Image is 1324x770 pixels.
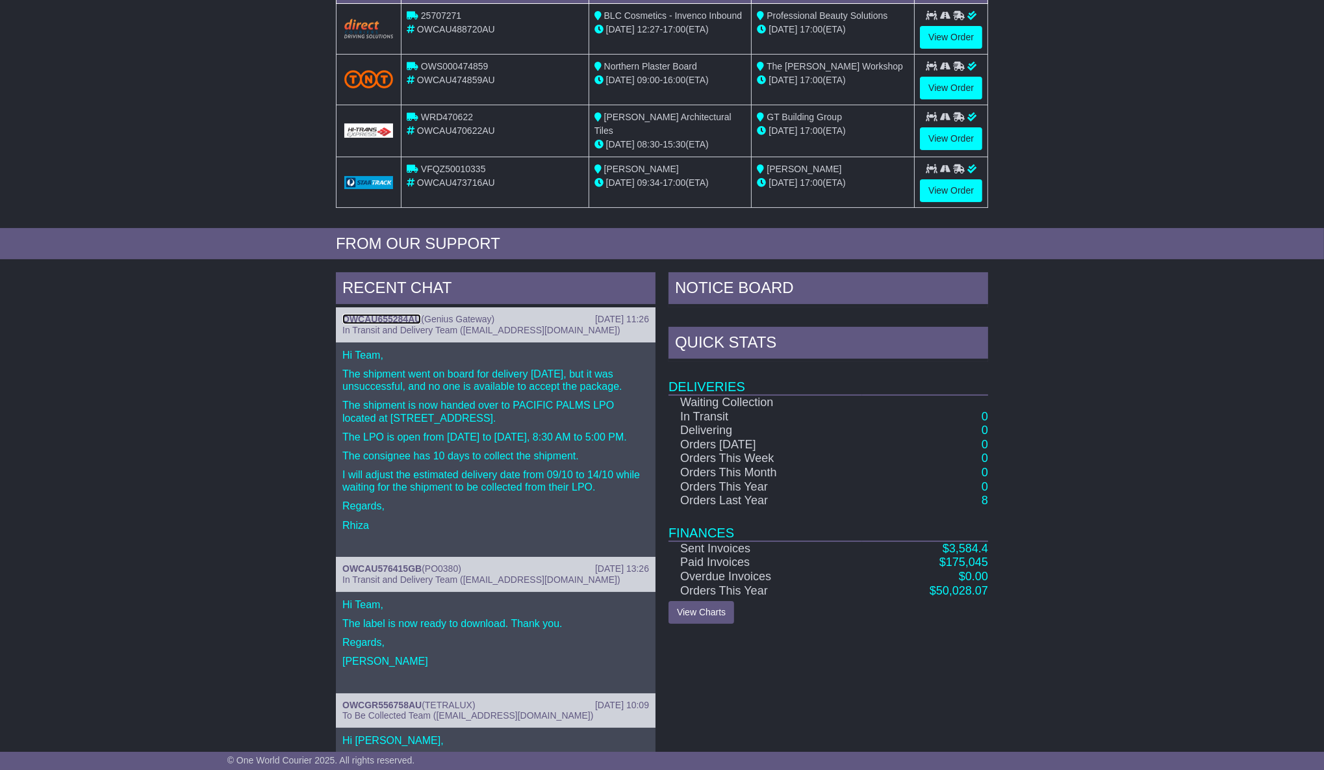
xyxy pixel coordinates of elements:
[936,584,988,597] span: 50,028.07
[982,438,988,451] a: 0
[982,452,988,465] a: 0
[344,123,393,138] img: GetCarrierServiceLogo
[227,755,415,765] span: © One World Courier 2025. All rights reserved.
[424,314,492,324] span: Genius Gateway
[767,10,887,21] span: Professional Beauty Solutions
[417,75,495,85] span: OWCAU474859AU
[668,466,862,480] td: Orders This Month
[637,177,660,188] span: 09:34
[920,127,982,150] a: View Order
[342,655,649,667] p: [PERSON_NAME]
[668,570,862,584] td: Overdue Invoices
[342,468,649,493] p: I will adjust the estimated delivery date from 09/10 to 14/10 while waiting for the shipment to b...
[595,314,649,325] div: [DATE] 11:26
[930,584,988,597] a: $50,028.07
[425,700,472,710] span: TETRALUX
[668,480,862,494] td: Orders This Year
[920,26,982,49] a: View Order
[606,139,635,149] span: [DATE]
[668,584,862,598] td: Orders This Year
[342,710,593,721] span: To Be Collected Team ([EMAIL_ADDRESS][DOMAIN_NAME])
[594,112,732,136] span: [PERSON_NAME] Architectural Tiles
[959,570,988,583] a: $0.00
[769,24,797,34] span: [DATE]
[767,164,841,174] span: [PERSON_NAME]
[663,24,685,34] span: 17:00
[421,61,489,71] span: OWS000474859
[637,75,660,85] span: 09:00
[982,466,988,479] a: 0
[342,700,649,711] div: ( )
[920,77,982,99] a: View Order
[417,177,495,188] span: OWCAU473716AU
[594,73,746,87] div: - (ETA)
[800,24,822,34] span: 17:00
[769,75,797,85] span: [DATE]
[668,410,862,424] td: In Transit
[342,431,649,443] p: The LPO is open from [DATE] to [DATE], 8:30 AM to 5:00 PM.
[668,362,988,395] td: Deliveries
[946,556,988,569] span: 175,045
[663,75,685,85] span: 16:00
[668,556,862,570] td: Paid Invoices
[757,23,909,36] div: (ETA)
[342,574,620,585] span: In Transit and Delivery Team ([EMAIL_ADDRESS][DOMAIN_NAME])
[668,494,862,508] td: Orders Last Year
[982,424,988,437] a: 0
[336,272,656,307] div: RECENT CHAT
[342,734,649,747] p: Hi [PERSON_NAME],
[595,563,649,574] div: [DATE] 13:26
[757,176,909,190] div: (ETA)
[637,139,660,149] span: 08:30
[344,176,393,189] img: GetCarrierServiceLogo
[342,598,649,611] p: Hi Team,
[668,541,862,556] td: Sent Invoices
[668,424,862,438] td: Delivering
[594,176,746,190] div: - (ETA)
[965,570,988,583] span: 0.00
[982,410,988,423] a: 0
[668,438,862,452] td: Orders [DATE]
[949,542,988,555] span: 3,584.4
[594,138,746,151] div: - (ETA)
[595,700,649,711] div: [DATE] 10:09
[342,349,649,361] p: Hi Team,
[417,125,495,136] span: OWCAU470622AU
[606,177,635,188] span: [DATE]
[342,519,649,532] p: Rhiza
[342,563,422,574] a: OWCAU576415GB
[594,23,746,36] div: - (ETA)
[606,24,635,34] span: [DATE]
[943,542,988,555] a: $3,584.4
[425,563,458,574] span: PO0380
[342,700,422,710] a: OWCGR556758AU
[342,314,421,324] a: OWCAU655284AU
[767,112,842,122] span: GT Building Group
[342,368,649,392] p: The shipment went on board for delivery [DATE], but it was unsuccessful, and no one is available ...
[663,139,685,149] span: 15:30
[342,325,620,335] span: In Transit and Delivery Team ([EMAIL_ADDRESS][DOMAIN_NAME])
[606,75,635,85] span: [DATE]
[342,563,649,574] div: ( )
[668,327,988,362] div: Quick Stats
[668,601,734,624] a: View Charts
[421,112,473,122] span: WRD470622
[668,395,862,410] td: Waiting Collection
[417,24,495,34] span: OWCAU488720AU
[344,70,393,88] img: TNT_Domestic.png
[668,452,862,466] td: Orders This Week
[604,164,679,174] span: [PERSON_NAME]
[769,125,797,136] span: [DATE]
[342,399,649,424] p: The shipment is now handed over to PACIFIC PALMS LPO located at [STREET_ADDRESS].
[342,617,649,630] p: The label is now ready to download. Thank you.
[757,73,909,87] div: (ETA)
[982,480,988,493] a: 0
[342,500,649,512] p: Regards,
[769,177,797,188] span: [DATE]
[668,272,988,307] div: NOTICE BOARD
[982,494,988,507] a: 8
[604,10,742,21] span: BLC Cosmetics - Invenco Inbound
[421,164,486,174] span: VFQZ50010335
[767,61,903,71] span: The [PERSON_NAME] Workshop
[344,19,393,38] img: Direct.png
